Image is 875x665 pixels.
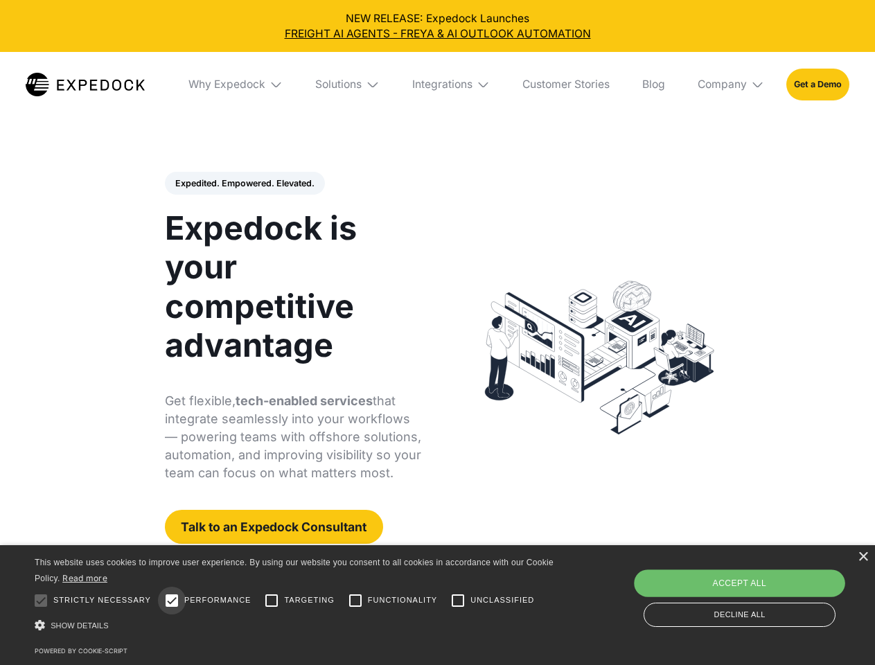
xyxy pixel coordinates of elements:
[35,558,554,583] span: This website uses cookies to improve user experience. By using our website you consent to all coo...
[188,78,265,91] div: Why Expedock
[236,393,373,408] strong: tech-enabled services
[687,52,775,117] div: Company
[165,209,422,364] h1: Expedock is your competitive advantage
[401,52,501,117] div: Integrations
[412,78,472,91] div: Integrations
[11,26,865,42] a: FREIGHT AI AGENTS - FREYA & AI OUTLOOK AUTOMATION
[11,11,865,42] div: NEW RELEASE: Expedock Launches
[698,78,747,91] div: Company
[634,569,845,597] div: Accept all
[511,52,620,117] a: Customer Stories
[35,647,127,655] a: Powered by cookie-script
[165,510,383,544] a: Talk to an Expedock Consultant
[786,69,849,100] a: Get a Demo
[470,594,534,606] span: Unclassified
[62,573,107,583] a: Read more
[53,594,151,606] span: Strictly necessary
[644,515,875,665] iframe: Chat Widget
[284,594,334,606] span: Targeting
[184,594,251,606] span: Performance
[631,52,675,117] a: Blog
[305,52,391,117] div: Solutions
[51,621,109,630] span: Show details
[368,594,437,606] span: Functionality
[177,52,294,117] div: Why Expedock
[165,392,422,482] p: Get flexible, that integrate seamlessly into your workflows — powering teams with offshore soluti...
[315,78,362,91] div: Solutions
[35,617,558,635] div: Show details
